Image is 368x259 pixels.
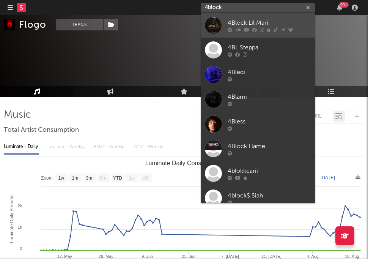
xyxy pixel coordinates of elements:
[228,18,311,27] div: 4Block Lil Mari
[201,136,315,161] a: 4Block Flame
[4,126,79,135] span: Total Artist Consumption
[228,166,311,175] div: 4blokkcarii
[337,5,342,11] button: 99+
[228,191,311,200] div: 4block$ Siah
[58,175,64,181] text: 1w
[201,186,315,210] a: 4block$ Siah
[145,160,223,166] text: Luminate Daily Consumption
[321,175,335,180] text: [DATE]
[113,175,122,181] text: YTD
[201,87,315,112] a: 4Blami
[72,175,79,181] text: 1m
[100,175,107,181] text: 6m
[201,13,315,38] a: 4Block Lil Mari
[56,19,103,30] button: Track
[182,254,195,259] text: 23. Jun
[201,112,315,136] a: 4Bless
[201,62,315,87] a: 4Bledi
[228,142,311,151] div: 4Block Flame
[307,254,319,259] text: 4. Aug
[345,254,359,259] text: 18. Aug
[20,246,22,251] text: 0
[129,175,134,181] text: 1y
[228,92,311,101] div: 4Blami
[261,254,282,259] text: 21. [DATE]
[57,254,72,259] text: 12. May
[86,175,93,181] text: 3m
[41,175,53,181] text: Zoom
[201,38,315,62] a: 4BL Steppa
[228,43,311,52] div: 4BL Steppa
[228,117,311,126] div: 4Bless
[9,194,14,243] text: Luminate Daily Streams
[17,225,22,229] text: 1k
[99,254,114,259] text: 26. May
[221,254,239,259] text: 7. [DATE]
[4,141,39,153] div: Luminate - Daily
[142,254,153,259] text: 9. Jun
[228,68,311,77] div: 4Bledi
[339,2,349,8] div: 99 +
[201,161,315,186] a: 4blokkcarii
[17,204,22,208] text: 2k
[143,175,148,181] text: All
[201,3,315,13] input: Search for artists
